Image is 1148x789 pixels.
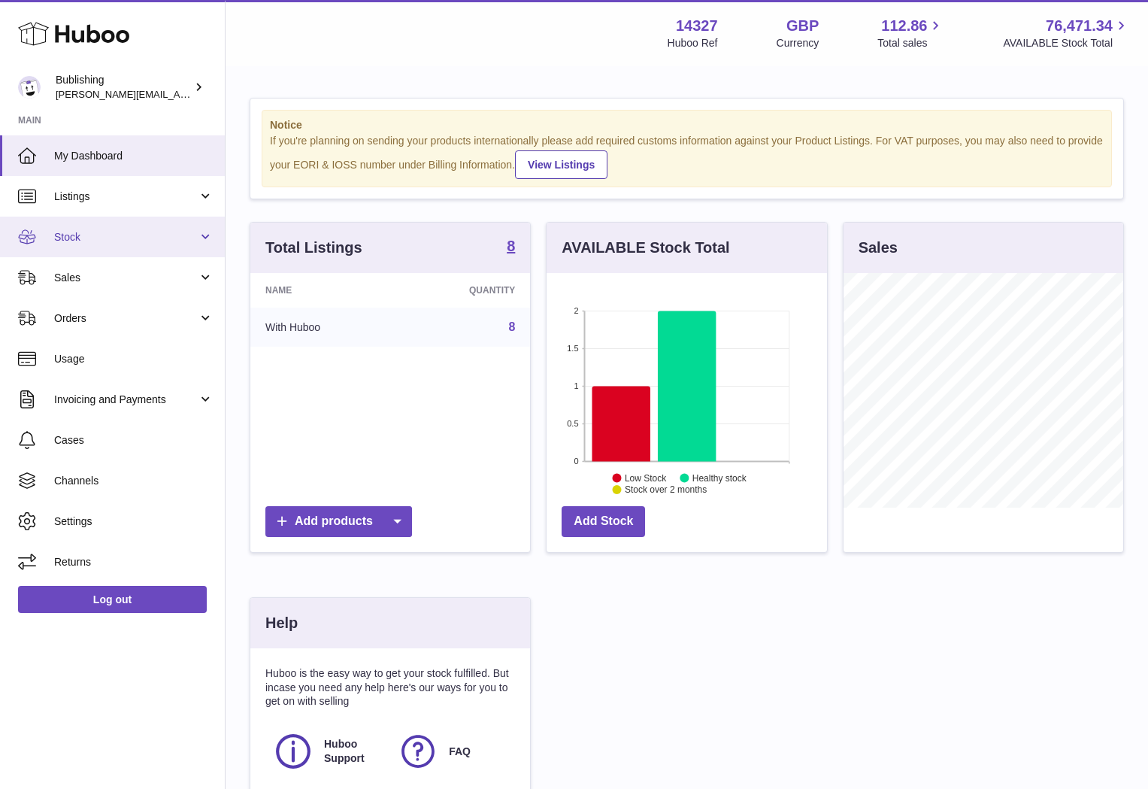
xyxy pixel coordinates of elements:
[574,306,579,315] text: 2
[562,238,729,258] h3: AVAILABLE Stock Total
[507,238,515,253] strong: 8
[56,73,191,102] div: Bublishing
[568,344,579,353] text: 1.5
[668,36,718,50] div: Huboo Ref
[54,230,198,244] span: Stock
[574,457,579,466] text: 0
[54,149,214,163] span: My Dashboard
[449,745,471,759] span: FAQ
[270,118,1104,132] strong: Notice
[692,472,747,483] text: Healthy stock
[508,320,515,333] a: 8
[777,36,819,50] div: Currency
[54,474,214,488] span: Channels
[54,311,198,326] span: Orders
[18,76,41,99] img: hamza@bublishing.com
[1003,16,1130,50] a: 76,471.34 AVAILABLE Stock Total
[877,16,944,50] a: 112.86 Total sales
[398,731,507,772] a: FAQ
[859,238,898,258] h3: Sales
[398,273,530,308] th: Quantity
[507,238,515,256] a: 8
[515,150,607,179] a: View Listings
[250,273,398,308] th: Name
[625,472,667,483] text: Low Stock
[250,308,398,347] td: With Huboo
[273,731,383,772] a: Huboo Support
[568,419,579,428] text: 0.5
[54,352,214,366] span: Usage
[54,190,198,204] span: Listings
[54,393,198,407] span: Invoicing and Payments
[270,134,1104,179] div: If you're planning on sending your products internationally please add required customs informati...
[56,88,301,100] span: [PERSON_NAME][EMAIL_ADDRESS][DOMAIN_NAME]
[324,737,381,766] span: Huboo Support
[265,613,298,633] h3: Help
[1003,36,1130,50] span: AVAILABLE Stock Total
[265,506,412,537] a: Add products
[562,506,645,537] a: Add Stock
[881,16,927,36] span: 112.86
[676,16,718,36] strong: 14327
[54,271,198,285] span: Sales
[786,16,819,36] strong: GBP
[54,555,214,569] span: Returns
[574,381,579,390] text: 1
[18,586,207,613] a: Log out
[625,484,707,495] text: Stock over 2 months
[54,433,214,448] span: Cases
[265,238,362,258] h3: Total Listings
[265,666,515,709] p: Huboo is the easy way to get your stock fulfilled. But incase you need any help here's our ways f...
[1046,16,1113,36] span: 76,471.34
[54,514,214,529] span: Settings
[877,36,944,50] span: Total sales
